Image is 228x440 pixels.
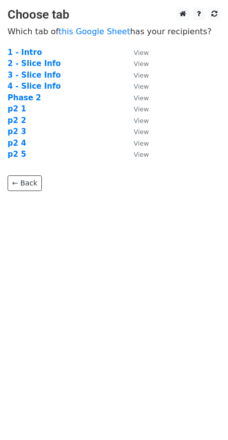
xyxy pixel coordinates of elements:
[134,105,149,113] small: View
[134,128,149,136] small: View
[134,94,149,102] small: View
[124,116,149,125] a: View
[124,71,149,80] a: View
[8,71,61,80] a: 3 - Slice Info
[8,127,26,136] a: p2 3
[124,59,149,68] a: View
[8,59,61,68] a: 2 - Slice Info
[8,150,26,159] a: p2 5
[124,139,149,148] a: View
[59,27,130,36] a: this Google Sheet
[124,150,149,159] a: View
[8,116,26,125] a: p2 2
[134,140,149,147] small: View
[134,49,149,56] small: View
[134,151,149,158] small: View
[8,139,26,148] a: p2 4
[8,8,220,22] h3: Choose tab
[134,72,149,79] small: View
[134,117,149,124] small: View
[124,93,149,102] a: View
[8,82,61,91] a: 4 - Slice Info
[134,60,149,68] small: View
[8,93,41,102] a: Phase 2
[124,82,149,91] a: View
[8,48,42,57] a: 1 - Intro
[124,48,149,57] a: View
[134,83,149,90] small: View
[8,26,220,37] p: Which tab of has your recipients?
[8,104,26,113] a: p2 1
[124,104,149,113] a: View
[8,175,42,191] a: ← Back
[124,127,149,136] a: View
